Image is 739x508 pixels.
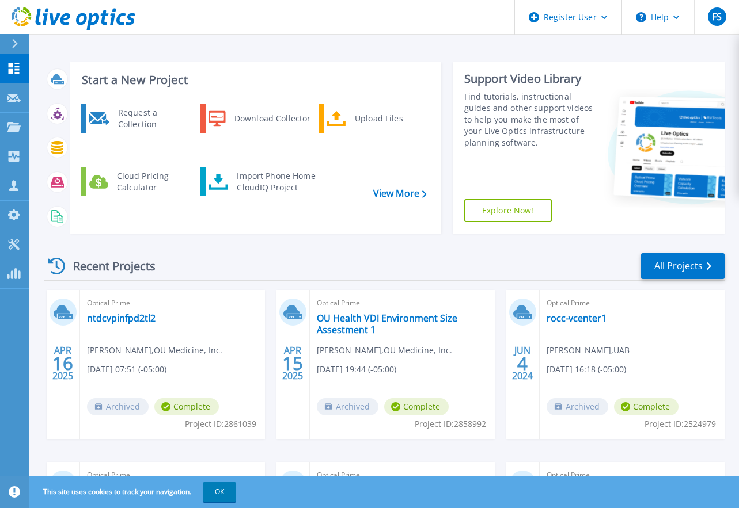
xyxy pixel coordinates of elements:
span: Optical Prime [87,469,258,482]
span: Archived [87,398,149,415]
span: [PERSON_NAME] , UAB [547,344,630,357]
span: [PERSON_NAME] , OU Medicine, Inc. [87,344,222,357]
a: OU Health VDI Environment Size Assestment 1 [317,312,488,335]
span: 15 [282,358,303,368]
a: Upload Files [319,104,437,133]
span: [PERSON_NAME] , OU Medicine, Inc. [317,344,452,357]
span: [DATE] 19:44 (-05:00) [317,363,396,376]
div: Upload Files [349,107,434,130]
span: Optical Prime [317,469,488,482]
div: Recent Projects [44,252,171,280]
span: Project ID: 2524979 [645,418,716,430]
a: All Projects [641,253,725,279]
span: FS [712,12,722,21]
div: Request a Collection [112,107,196,130]
span: Complete [384,398,449,415]
span: Optical Prime [317,297,488,310]
div: Import Phone Home CloudIQ Project [231,170,321,193]
a: Request a Collection [81,104,199,133]
span: Optical Prime [547,297,718,310]
span: Archived [317,398,378,415]
a: View More [373,188,427,199]
span: 4 [517,358,528,368]
div: JUN 2024 [511,342,533,384]
span: [DATE] 16:18 (-05:00) [547,363,626,376]
span: Optical Prime [547,469,718,482]
span: [DATE] 07:51 (-05:00) [87,363,166,376]
a: Explore Now! [464,199,552,222]
span: This site uses cookies to track your navigation. [32,482,236,502]
a: Download Collector [200,104,319,133]
a: rocc-vcenter1 [547,312,607,324]
div: Support Video Library [464,71,598,86]
span: Complete [614,398,679,415]
div: Download Collector [229,107,316,130]
span: 16 [52,358,73,368]
span: Project ID: 2858992 [415,418,486,430]
div: APR 2025 [52,342,74,384]
span: Optical Prime [87,297,258,310]
a: Cloud Pricing Calculator [81,167,199,196]
span: Archived [547,398,608,415]
span: Project ID: 2861039 [185,418,256,430]
div: APR 2025 [282,342,304,384]
a: ntdcvpinfpd2tl2 [87,312,156,324]
div: Cloud Pricing Calculator [111,170,196,193]
button: OK [203,482,236,502]
div: Find tutorials, instructional guides and other support videos to help you make the most of your L... [464,91,598,148]
h3: Start a New Project [82,74,426,86]
span: Complete [154,398,219,415]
